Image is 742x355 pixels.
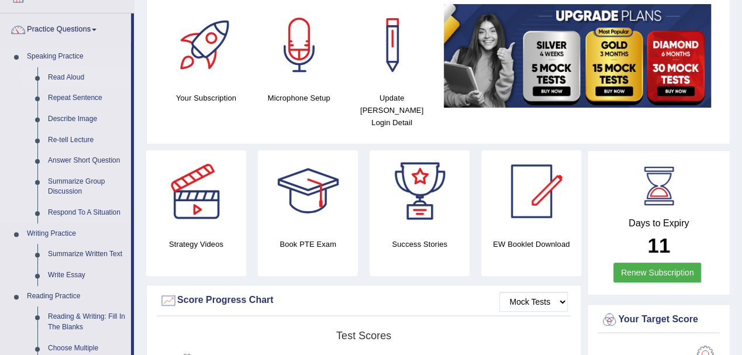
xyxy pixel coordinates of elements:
b: 11 [647,234,670,257]
h4: EW Booklet Download [481,238,581,250]
h4: Your Subscription [165,92,247,104]
a: Summarize Group Discussion [43,171,131,202]
a: Read Aloud [43,67,131,88]
img: small5.jpg [444,4,711,108]
h4: Update [PERSON_NAME] Login Detail [351,92,433,129]
a: Respond To A Situation [43,202,131,223]
a: Re-tell Lecture [43,130,131,151]
a: Writing Practice [22,223,131,244]
div: Your Target Score [600,311,717,329]
tspan: Test scores [336,330,391,342]
h4: Strategy Videos [146,238,246,250]
a: Write Essay [43,265,131,286]
a: Reading Practice [22,286,131,307]
a: Practice Questions [1,13,131,43]
h4: Days to Expiry [600,218,717,229]
a: Renew Subscription [613,263,702,282]
div: Score Progress Chart [160,292,568,309]
a: Summarize Written Text [43,244,131,265]
a: Reading & Writing: Fill In The Blanks [43,306,131,337]
h4: Book PTE Exam [258,238,358,250]
h4: Microphone Setup [258,92,340,104]
h4: Success Stories [370,238,470,250]
a: Repeat Sentence [43,88,131,109]
a: Answer Short Question [43,150,131,171]
a: Describe Image [43,109,131,130]
a: Speaking Practice [22,46,131,67]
